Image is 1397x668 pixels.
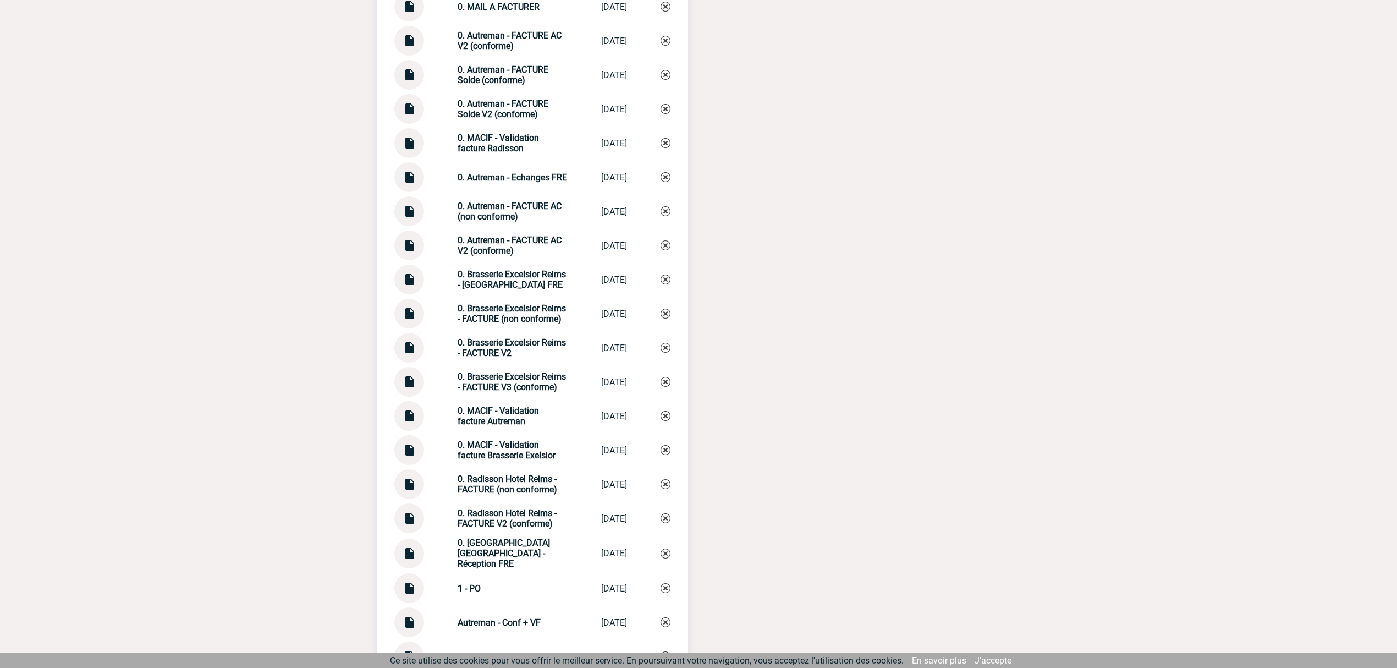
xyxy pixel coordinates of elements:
[458,371,566,392] strong: 0. Brasserie Excelsior Reims - FACTURE V3 (conforme)
[458,474,557,495] strong: 0. Radisson Hotel Reims - FACTURE (non conforme)
[601,206,627,217] div: [DATE]
[661,172,670,182] img: Supprimer
[601,479,627,490] div: [DATE]
[458,583,481,594] strong: 1 - PO
[458,269,566,290] strong: 0. Brasserie Excelsior Reims - [GEOGRAPHIC_DATA] FRE
[601,343,627,353] div: [DATE]
[661,411,670,421] img: Supprimer
[601,36,627,46] div: [DATE]
[661,206,670,216] img: Supprimer
[661,513,670,523] img: Supprimer
[661,36,670,46] img: Supprimer
[458,538,550,569] strong: 0. [GEOGRAPHIC_DATA] [GEOGRAPHIC_DATA] - Réception FRE
[458,235,562,256] strong: 0. Autreman - FACTURE AC V2 (conforme)
[661,138,670,148] img: Supprimer
[458,406,539,426] strong: 0. MACIF - Validation facture Autreman
[601,309,627,319] div: [DATE]
[601,275,627,285] div: [DATE]
[601,172,627,183] div: [DATE]
[458,303,566,324] strong: 0. Brasserie Excelsior Reims - FACTURE (non conforme)
[458,172,567,183] strong: 0. Autreman - Echanges FRE
[601,548,627,559] div: [DATE]
[458,64,548,85] strong: 0. Autreman - FACTURE Solde (conforme)
[601,445,627,456] div: [DATE]
[458,440,555,461] strong: 0. MACIF - Validation facture Brasserie Exelsior
[458,508,557,529] strong: 0. Radisson Hotel Reims - FACTURE V2 (conforme)
[601,377,627,387] div: [DATE]
[601,617,627,628] div: [DATE]
[601,240,627,251] div: [DATE]
[661,445,670,455] img: Supprimer
[458,133,539,154] strong: 0. MACIF - Validation facture Radisson
[601,513,627,524] div: [DATE]
[661,549,670,559] img: Supprimer
[390,655,904,666] span: Ce site utilise des cookies pour vous offrir le meilleur service. En poursuivant votre navigation...
[601,411,627,421] div: [DATE]
[458,2,540,12] strong: 0. MAIL A FACTURER
[458,98,548,119] strong: 0. Autreman - FACTURE Solde V2 (conforme)
[458,337,566,358] strong: 0. Brasserie Excelsior Reims - FACTURE V2
[661,377,670,387] img: Supprimer
[661,479,670,489] img: Supprimer
[601,2,627,12] div: [DATE]
[458,30,562,51] strong: 0. Autreman - FACTURE AC V2 (conforme)
[661,70,670,80] img: Supprimer
[661,309,670,319] img: Supprimer
[458,201,562,222] strong: 0. Autreman - FACTURE AC (non conforme)
[661,104,670,114] img: Supprimer
[661,2,670,12] img: Supprimer
[661,343,670,353] img: Supprimer
[458,651,522,662] strong: Autreman - devis
[661,240,670,250] img: Supprimer
[975,655,1011,666] a: J'accepte
[661,275,670,284] img: Supprimer
[458,617,541,628] strong: Autreman - Conf + VF
[912,655,966,666] a: En savoir plus
[661,583,670,593] img: Supprimer
[601,651,627,662] div: [DATE]
[661,651,670,661] img: Supprimer
[601,104,627,114] div: [DATE]
[601,583,627,594] div: [DATE]
[661,617,670,627] img: Supprimer
[601,70,627,80] div: [DATE]
[601,138,627,149] div: [DATE]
